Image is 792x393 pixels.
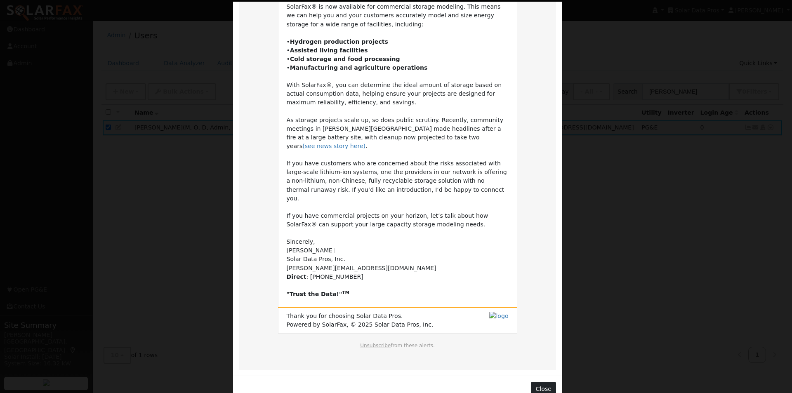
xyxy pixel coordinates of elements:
[287,291,349,297] b: "Trust the Data!"
[290,56,400,62] b: Cold storage and food processing
[342,290,349,295] sup: TM
[360,343,391,348] a: Unsubscribe
[287,312,434,329] span: Thank you for choosing Solar Data Pros. Powered by SolarFax, © 2025 Solar Data Pros, Inc.
[302,143,365,149] a: (see news story here)
[489,312,508,320] img: logo
[286,342,509,358] td: from these alerts.
[290,47,368,54] b: Assisted living facilities
[290,64,428,71] b: Manufacturing and agriculture operations
[287,273,306,280] b: Direct
[290,38,388,45] b: Hydrogen production projects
